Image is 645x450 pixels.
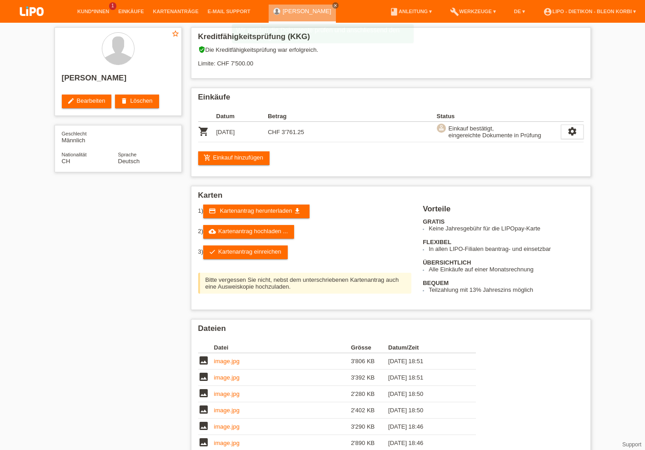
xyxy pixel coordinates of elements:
a: Einkäufe [114,9,148,14]
i: build [450,7,459,16]
i: edit [67,97,75,105]
li: Teilzahlung mit 13% Jahreszins möglich [429,286,583,293]
div: Wir werden die Dokumente prüfen und anschliessend den Einkauf freigeben. [232,24,414,43]
a: image.jpg [214,390,240,397]
div: 3) [198,245,412,259]
i: check [209,248,216,255]
a: [PERSON_NAME] [283,8,331,15]
div: Männlich [62,130,118,144]
i: POSP00026926 [198,126,209,137]
b: FLEXIBEL [423,239,451,245]
h2: Karten [198,191,584,205]
span: Geschlecht [62,131,87,136]
a: cloud_uploadKartenantrag hochladen ... [203,225,294,239]
i: settings [567,126,577,136]
i: get_app [294,207,301,215]
i: verified_user [198,46,205,53]
th: Datei [214,342,351,353]
td: [DATE] 18:51 [388,353,463,370]
i: account_circle [543,7,552,16]
i: delete [120,97,128,105]
i: approval [438,125,445,131]
a: Support [622,441,641,448]
span: Deutsch [118,158,140,165]
td: [DATE] [216,122,268,142]
a: editBearbeiten [62,95,112,108]
a: E-Mail Support [203,9,255,14]
b: GRATIS [423,218,445,225]
th: Status [437,111,561,122]
i: image [198,404,209,415]
td: CHF 3'761.25 [268,122,320,142]
a: image.jpg [214,423,240,430]
th: Datum [216,111,268,122]
a: image.jpg [214,358,240,365]
a: account_circleLIPO - Dietikon - Bleon Korbi ▾ [539,9,640,14]
a: image.jpg [214,440,240,446]
a: image.jpg [214,374,240,381]
li: Alle Einkäufe auf einer Monatsrechnung [429,266,583,273]
td: [DATE] 18:50 [388,402,463,419]
td: 3'290 KB [351,419,388,435]
a: credit_card Kartenantrag herunterladen get_app [203,205,310,218]
td: 3'806 KB [351,353,388,370]
div: 1) [198,205,412,218]
a: deleteLöschen [115,95,159,108]
td: [DATE] 18:46 [388,419,463,435]
span: Nationalität [62,152,87,157]
i: image [198,420,209,431]
h2: Einkäufe [198,93,584,106]
td: 2'402 KB [351,402,388,419]
b: BEQUEM [423,280,449,286]
b: ÜBERSICHTLICH [423,259,471,266]
td: 2'280 KB [351,386,388,402]
td: [DATE] 18:51 [388,370,463,386]
a: Kartenanträge [149,9,203,14]
i: close [333,3,338,8]
li: In allen LIPO-Filialen beantrag- und einsetzbar [429,245,583,252]
th: Grösse [351,342,388,353]
a: checkKartenantrag einreichen [203,245,288,259]
i: credit_card [209,207,216,215]
i: cloud_upload [209,228,216,235]
span: Sprache [118,152,137,157]
div: 2) [198,225,412,239]
td: [DATE] 18:50 [388,386,463,402]
li: Keine Jahresgebühr für die LIPOpay-Karte [429,225,583,232]
a: add_shopping_cartEinkauf hinzufügen [198,151,270,165]
a: image.jpg [214,407,240,414]
a: DE ▾ [510,9,530,14]
a: close [332,2,339,9]
td: 3'392 KB [351,370,388,386]
a: Kund*innen [73,9,114,14]
span: Kartenantrag herunterladen [220,207,292,214]
i: image [198,371,209,382]
a: buildWerkzeuge ▾ [445,9,500,14]
div: Bitte vergessen Sie nicht, nebst dem unterschriebenen Kartenantrag auch eine Ausweiskopie hochzul... [198,273,412,294]
div: Einkauf bestätigt, eingereichte Dokumente in Prüfung [446,124,541,140]
div: Die Kreditfähigkeitsprüfung war erfolgreich. Limite: CHF 7'500.00 [198,46,584,74]
i: add_shopping_cart [204,154,211,161]
a: LIPO pay [9,19,55,25]
span: 1 [109,2,116,10]
i: image [198,355,209,366]
i: image [198,437,209,448]
span: Schweiz [62,158,70,165]
h2: Vorteile [423,205,583,218]
h2: Dateien [198,324,584,338]
i: image [198,388,209,399]
i: book [390,7,399,16]
th: Betrag [268,111,320,122]
h2: [PERSON_NAME] [62,74,175,87]
th: Datum/Zeit [388,342,463,353]
a: bookAnleitung ▾ [385,9,436,14]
